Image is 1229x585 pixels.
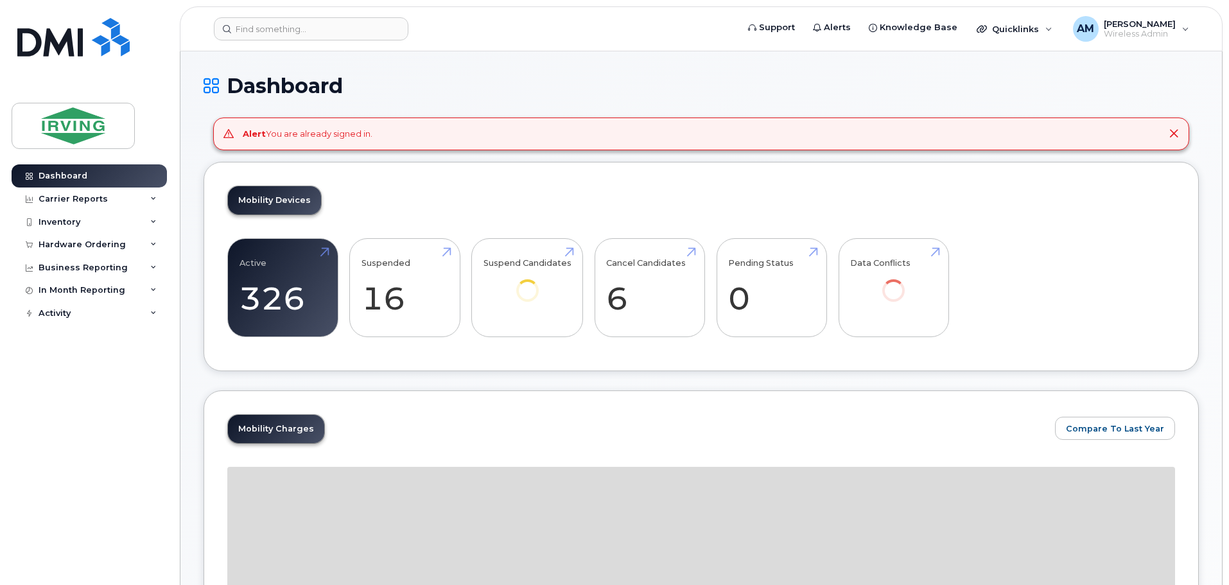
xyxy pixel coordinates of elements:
[728,245,815,330] a: Pending Status 0
[850,245,937,319] a: Data Conflicts
[606,245,693,330] a: Cancel Candidates 6
[204,74,1199,97] h1: Dashboard
[484,245,571,319] a: Suspend Candidates
[1055,417,1175,440] button: Compare To Last Year
[228,415,324,443] a: Mobility Charges
[243,128,266,139] strong: Alert
[362,245,448,330] a: Suspended 16
[240,245,326,330] a: Active 326
[228,186,321,214] a: Mobility Devices
[243,128,372,140] div: You are already signed in.
[1066,423,1164,435] span: Compare To Last Year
